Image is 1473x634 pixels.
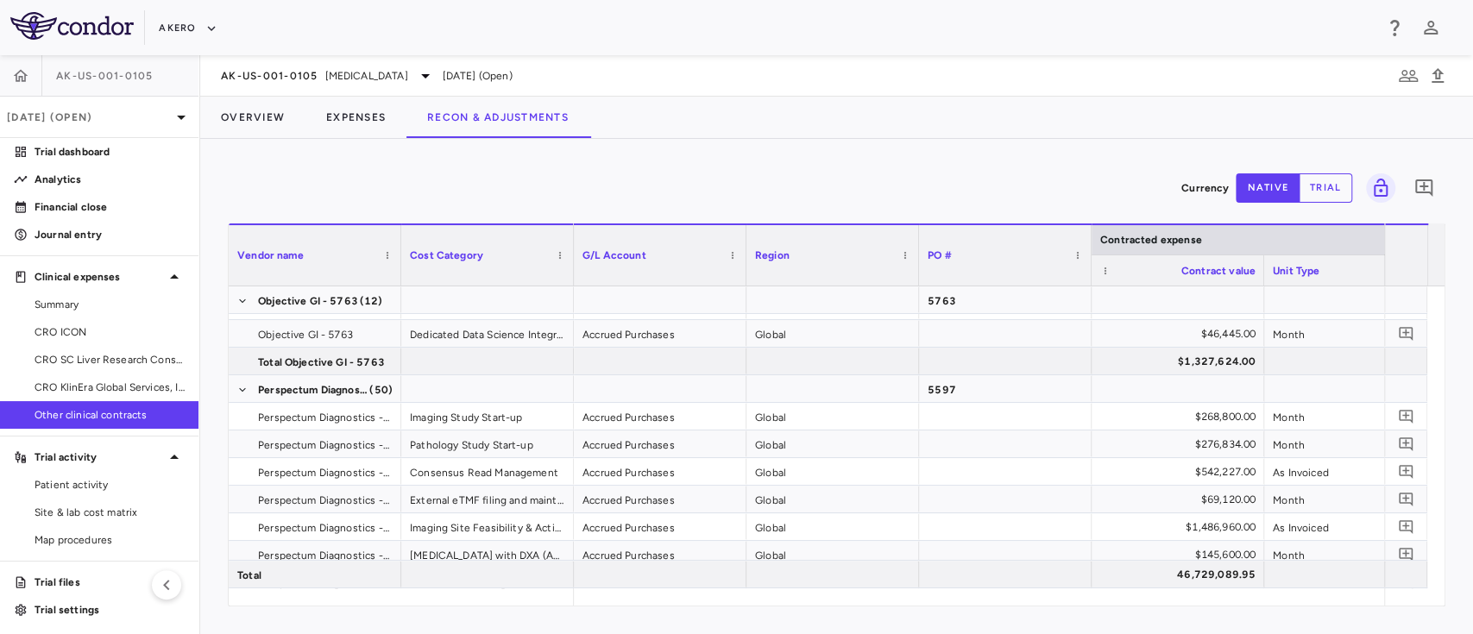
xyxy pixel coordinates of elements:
div: Imaging Site Feasibility & Activation [401,513,574,540]
div: Month [1264,541,1437,568]
div: Global [746,541,919,568]
div: $542,227.00 [1107,458,1256,486]
div: $69,120.00 [1107,486,1256,513]
span: CRO KlinEra Global Services, Inc [35,380,185,395]
span: CRO ICON [35,324,185,340]
span: Perspectum Diagnostics - 5597 [258,514,391,542]
span: Total Objective GI - 5763 [258,348,385,376]
span: Site & lab cost matrix [35,505,185,520]
p: Trial dashboard [35,144,185,160]
span: Perspectum Diagnostics - 5597 [258,486,391,514]
div: Global [746,430,919,457]
button: Akero [159,15,217,42]
svg: Add comment [1398,408,1414,424]
div: Month [1264,403,1437,430]
div: Accrued Purchases [574,486,746,512]
svg: Add comment [1398,436,1414,452]
div: Consensus Read Management [401,458,574,485]
svg: Add comment [1398,518,1414,535]
span: AK-US-001-0105 [56,69,154,83]
button: Recon & Adjustments [406,97,589,138]
div: 46,729,089.95 [1107,561,1256,588]
button: Add comment [1394,322,1418,345]
span: Contracted expense [1100,234,1202,246]
p: Trial settings [35,602,185,618]
div: Accrued Purchases [574,541,746,568]
p: Currency [1181,180,1229,196]
p: Trial activity [35,449,164,465]
img: logo-full-BYUhSk78.svg [10,12,134,40]
div: As Invoiced [1264,513,1437,540]
svg: Add comment [1413,178,1434,198]
div: External eTMF filing and maintenance - From Oct' 2024 [401,486,574,512]
div: Global [746,486,919,512]
div: Global [746,513,919,540]
button: Add comment [1409,173,1438,203]
span: Region [755,249,790,261]
span: Cost Category [410,249,483,261]
span: Other clinical contracts [35,407,185,423]
div: Accrued Purchases [574,320,746,347]
button: Add comment [1394,543,1418,566]
span: CRO SC Liver Research Consortium LLC [35,352,185,367]
span: G/L Account [582,249,646,261]
div: $1,486,960.00 [1107,513,1256,541]
span: Perspectum Diagnostics - 5597 [258,431,391,459]
svg: Add comment [1398,491,1414,507]
button: Add comment [1394,515,1418,538]
button: Expenses [305,97,406,138]
div: Month [1264,486,1437,512]
div: Dedicated Data Science Integration & Interpretation - Objective View ([DATE] - [DATE]) [401,320,574,347]
svg: Add comment [1398,463,1414,480]
button: trial [1299,173,1352,203]
p: Financial close [35,199,185,215]
p: Analytics [35,172,185,187]
span: Unit Type [1273,265,1319,277]
span: [MEDICAL_DATA] [325,68,408,84]
div: Accrued Purchases [574,430,746,457]
button: Add comment [1394,405,1418,428]
button: Add comment [1394,432,1418,455]
span: Map procedures [35,532,185,548]
button: Overview [200,97,305,138]
svg: Add comment [1398,325,1414,342]
span: Patient activity [35,477,185,493]
button: Add comment [1394,294,1418,317]
span: Vendor name [237,249,304,261]
p: [DATE] (Open) [7,110,171,125]
div: $145,600.00 [1107,541,1256,568]
span: Perspectum Diagnostics - 5597 [258,376,368,404]
span: [DATE] (Open) [443,68,513,84]
span: Objective GI - 5763 [258,287,358,315]
div: Pathology Study Start-up [401,430,574,457]
span: Perspectum Diagnostics - 5597 [258,404,391,431]
div: 5763 [919,286,1092,313]
span: (50) [369,376,393,404]
div: Month [1264,320,1437,347]
div: Accrued Purchases [574,403,746,430]
button: Add comment [1394,460,1418,483]
div: Global [746,403,919,430]
span: Perspectum Diagnostics - 5597 [258,459,391,486]
span: (12) [360,287,383,315]
div: $1,327,624.00 [1107,348,1256,375]
div: Month [1264,430,1437,457]
button: Add comment [1394,487,1418,511]
span: Contract value [1181,265,1256,277]
p: Trial files [35,574,185,590]
p: Journal entry [35,227,185,242]
div: Accrued Purchases [574,458,746,485]
span: PO # [928,249,952,261]
div: $46,445.00 [1107,320,1256,348]
div: Global [746,320,919,347]
div: $276,834.00 [1107,430,1256,458]
span: Objective GI - 5763 [258,321,353,348]
span: Summary [35,297,185,312]
span: AK-US-001-0105 [221,69,318,83]
svg: Add comment [1398,546,1414,562]
div: Global [746,458,919,485]
div: Accrued Purchases [574,513,746,540]
p: Clinical expenses [35,269,164,285]
div: [MEDICAL_DATA] with DXA (Aug '23 - [DATE]) [401,541,574,568]
span: You do not have permission to lock or unlock grids [1359,173,1395,203]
